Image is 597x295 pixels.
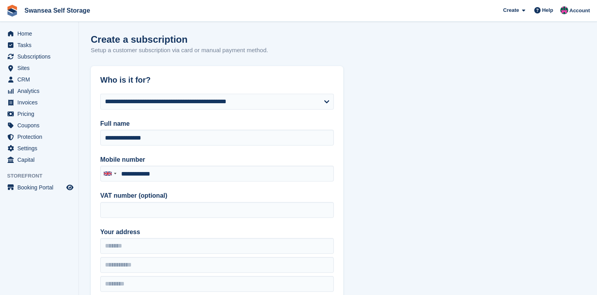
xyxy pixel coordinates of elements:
a: menu [4,182,75,193]
h1: Create a subscription [91,34,187,45]
a: menu [4,51,75,62]
span: Subscriptions [17,51,65,62]
h2: Who is it for? [100,76,334,85]
div: United Kingdom: +44 [101,166,119,181]
img: Paul Davies [560,6,568,14]
span: CRM [17,74,65,85]
label: Your address [100,227,334,237]
span: Protection [17,131,65,142]
img: stora-icon-8386f47178a22dfd0bd8f6a31ec36ba5ce8667c1dd55bd0f319d3a0aa187defe.svg [6,5,18,17]
span: Create [503,6,519,14]
p: Setup a customer subscription via card or manual payment method. [91,46,268,55]
span: Account [569,7,590,15]
a: menu [4,97,75,108]
a: menu [4,40,75,51]
a: menu [4,62,75,74]
a: menu [4,28,75,39]
a: Preview store [65,183,75,192]
label: Full name [100,119,334,129]
label: VAT number (optional) [100,191,334,200]
a: menu [4,85,75,96]
span: Coupons [17,120,65,131]
span: Settings [17,143,65,154]
a: menu [4,74,75,85]
label: Mobile number [100,155,334,165]
span: Tasks [17,40,65,51]
span: Sites [17,62,65,74]
span: Help [542,6,553,14]
span: Pricing [17,108,65,119]
a: menu [4,154,75,165]
span: Invoices [17,97,65,108]
span: Booking Portal [17,182,65,193]
a: menu [4,131,75,142]
span: Analytics [17,85,65,96]
span: Storefront [7,172,79,180]
span: Capital [17,154,65,165]
a: menu [4,143,75,154]
a: Swansea Self Storage [21,4,93,17]
a: menu [4,108,75,119]
a: menu [4,120,75,131]
span: Home [17,28,65,39]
